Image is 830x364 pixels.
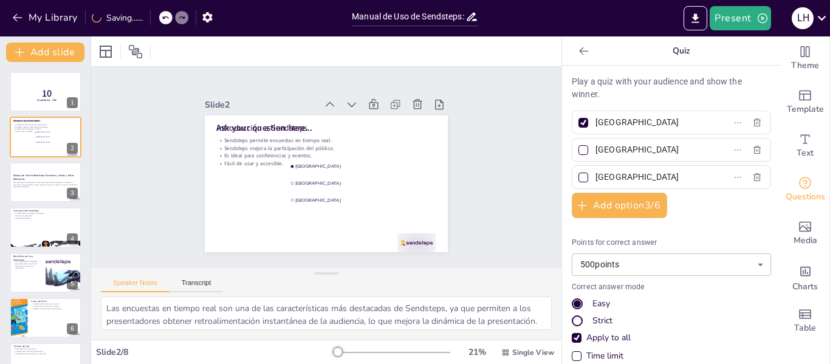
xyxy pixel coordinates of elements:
p: Introducción a Sendsteps [360,57,371,276]
p: Retroalimentación instantánea. [13,263,42,265]
p: Es ideal para conferencias y eventos. [334,57,341,276]
span: Position [128,44,143,59]
div: 1 [67,97,78,108]
p: Fácil de usar y accesible. [13,130,78,132]
button: Add option3/6 [572,193,667,218]
button: Speaker Notes [101,279,170,292]
div: 6 [67,323,78,334]
p: Accesibilidad para estudiantes y educadores. [13,352,78,355]
div: Slide 2 / 8 [96,346,334,358]
div: 21 % [462,346,492,358]
p: Points for correct answer [572,238,771,249]
div: Easy [572,298,771,310]
span: Ask your question here... [359,57,371,153]
p: Mejora en la retención de información. [13,265,42,269]
div: 3 [67,188,78,199]
span: Table [794,321,816,335]
button: Export to PowerPoint [684,6,707,30]
textarea: Las encuestas en tiempo real son una de las características más destacadas de Sendsteps, ya que p... [101,297,552,330]
span: 10 [42,87,52,100]
div: 1 [10,72,81,112]
p: Play a quiz with your audience and show the winner. [572,75,771,101]
div: Get real-time input from your audience [781,168,829,211]
p: Sendsteps mejora la participación del público. [341,57,349,276]
div: Strict [592,315,612,327]
p: Pasos básicos para comenzar. [13,348,78,351]
span: Template [787,103,824,116]
p: Tutorial de Uso [13,345,78,349]
span: Charts [792,280,818,294]
p: Sendsteps permite encuestas en tiempo real. [349,57,357,276]
div: Time limit [572,350,771,362]
span: Ask your question here... [13,119,42,123]
span: Theme [791,59,819,72]
div: Change the overall theme [781,36,829,80]
p: Consejos para maximizar la efectividad. [13,351,78,353]
div: Apply to all [572,332,771,344]
div: Layout [96,42,115,61]
span: Media [794,234,817,247]
p: Esta presentación proporciona un manual completo sobre Sendsteps, incluyendo su estructura, costo... [13,181,78,185]
strong: Manual de Uso de Sendsteps: Estructura, Costos y Datos Relevantes [13,174,74,180]
p: Estructura de Sendsteps [13,209,78,213]
p: Implementación exitosa en institutos. [31,303,78,306]
div: Add text boxes [781,124,829,168]
div: Time limit [586,350,623,362]
input: Option 1 [595,114,708,131]
div: Slide 2 [383,45,394,157]
p: Mayor participación del público. [13,260,42,263]
div: Add a table [781,299,829,343]
span: Text [797,146,814,160]
span: Single View [512,348,554,357]
input: Option 3 [595,168,708,186]
p: Beneficios de Usar Sendsteps [13,255,42,261]
div: Add images, graphics, shapes or video [781,211,829,255]
div: 6 [10,298,81,338]
p: Sendsteps mejora la participación del público. [13,125,78,128]
span: [GEOGRAPHIC_DATA] [36,131,70,133]
p: Quiz [594,36,769,66]
p: Mejora en la satisfacción del estudiante. [31,307,78,310]
div: Strict [572,315,771,327]
button: Add slide [6,43,84,62]
div: 2 [67,143,78,154]
div: 5 [10,253,81,293]
div: Easy [592,298,610,310]
span: [GEOGRAPHIC_DATA] [36,136,70,138]
input: Insert title [352,8,465,26]
div: Apply to all [586,332,631,344]
div: Add charts and graphs [781,255,829,299]
button: Transcript [170,279,224,292]
p: Interfaz del presentador. [13,215,78,218]
div: 500 points [572,253,771,276]
span: [GEOGRAPHIC_DATA] [324,136,330,248]
div: Add ready made slides [781,80,829,124]
div: Saving...... [92,12,143,24]
button: My Library [9,8,83,27]
div: 5 [67,278,78,289]
p: Correct answer mode [572,282,771,293]
div: L H [792,7,814,29]
p: Introducción a Sendsteps [13,119,78,123]
div: 4 [67,233,78,244]
p: Generated with [URL] [13,186,78,188]
input: Option 2 [595,141,708,159]
p: Casos de Éxito [31,300,78,303]
span: [GEOGRAPHIC_DATA] [36,141,70,143]
p: Tres elementos principales de Sendsteps. [13,213,78,215]
button: L H [792,6,814,30]
div: 2 [10,117,81,157]
p: Aumento de la interacción en clases. [31,305,78,307]
div: 3 [10,162,81,202]
p: Es ideal para conferencias y eventos. [13,128,78,130]
p: Sendsteps permite encuestas en tiempo real. [13,123,78,126]
span: Countdown - title [37,98,57,102]
div: 4 [10,207,81,247]
span: Questions [786,190,825,204]
span: [GEOGRAPHIC_DATA] [290,136,296,248]
p: Aplicación del público. [13,217,78,219]
button: Present [710,6,770,30]
span: [GEOGRAPHIC_DATA] [307,136,313,248]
